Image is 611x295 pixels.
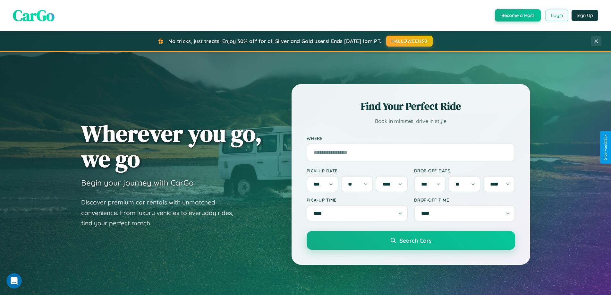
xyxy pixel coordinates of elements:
[81,197,242,229] p: Discover premium car rentals with unmatched convenience. From luxury vehicles to everyday rides, ...
[168,38,381,44] span: No tricks, just treats! Enjoy 30% off for all Silver and Gold users! Ends [DATE] 1pm PT.
[81,121,262,171] h1: Wherever you go, we go
[495,9,541,22] button: Become a Host
[400,237,431,244] span: Search Cars
[603,134,608,161] div: Give Feedback
[307,231,515,250] button: Search Cars
[307,168,408,173] label: Pick-up Date
[414,168,515,173] label: Drop-off Date
[307,99,515,113] h2: Find Your Perfect Ride
[414,197,515,203] label: Drop-off Time
[307,197,408,203] label: Pick-up Time
[6,273,22,289] iframe: Intercom live chat
[386,36,433,47] button: HALLOWEEN30
[81,178,194,187] h3: Begin your journey with CarGo
[546,10,568,21] button: Login
[572,10,598,21] button: Sign Up
[13,5,55,26] span: CarGo
[307,135,515,141] label: Where
[307,117,515,126] p: Book in minutes, drive in style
